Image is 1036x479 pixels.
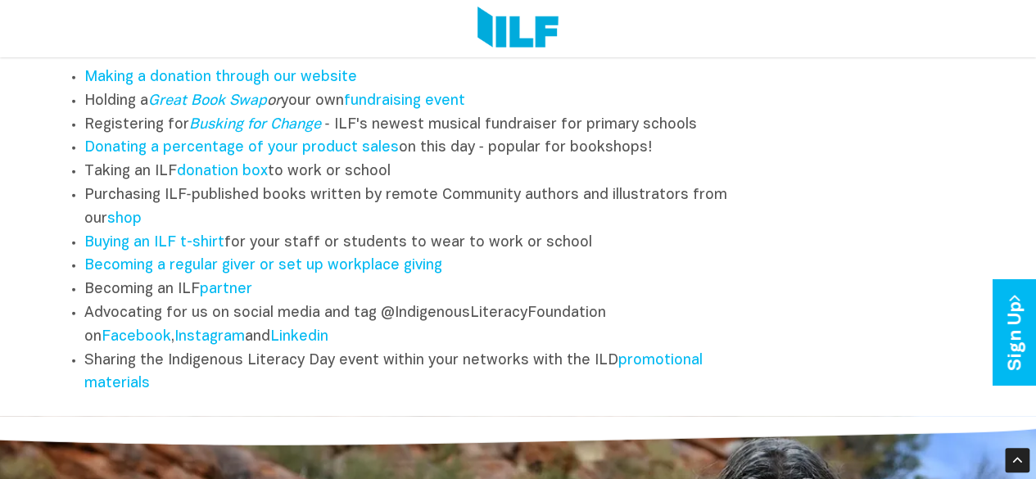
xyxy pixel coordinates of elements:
li: Taking an ILF to work or school [84,160,746,184]
a: Making a donation through our website [84,70,357,84]
li: for your staff or students to wear to work or school [84,232,746,255]
li: on this day ‑ popular for bookshops! [84,137,746,160]
li: Holding a your own [84,90,746,114]
a: Busking for Change [189,118,321,132]
img: Logo [477,7,559,51]
a: Great Book Swap [148,94,267,108]
a: donation box [177,165,268,178]
div: Scroll Back to Top [1005,448,1029,472]
a: Buying an ILF t-shirt [84,236,224,250]
li: Advocating for us on social media and tag @IndigenousLiteracyFoundation on , and [84,302,746,350]
a: shop [107,212,142,226]
a: Becoming a regular giver or set up workplace giving [84,259,442,273]
a: Facebook [102,330,171,344]
em: or [148,94,281,108]
li: Sharing the Indigenous Literacy Day event within your networks with the ILD [84,350,746,397]
a: Donating a percentage of your product sales [84,141,399,155]
li: Purchasing ILF‑published books written by remote Community authors and illustrators from our [84,184,746,232]
li: Becoming an ILF [84,278,746,302]
a: fundraising event [344,94,465,108]
a: Instagram [174,330,245,344]
a: partner [200,282,252,296]
a: Linkedin [270,330,328,344]
li: Registering for ‑ ILF's newest musical fundraiser for primary schools [84,114,746,138]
